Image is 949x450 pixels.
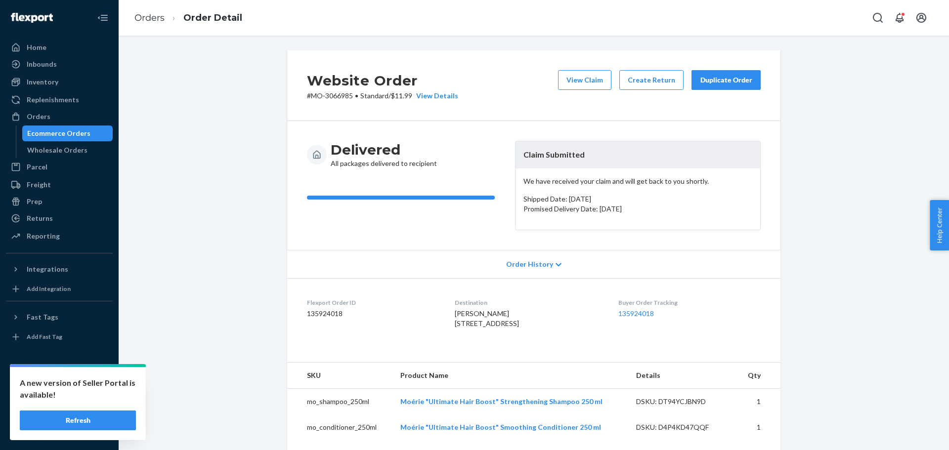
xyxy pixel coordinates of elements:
[558,70,611,90] button: View Claim
[6,210,113,226] a: Returns
[27,128,90,138] div: Ecommerce Orders
[307,309,439,319] dd: 135924018
[360,91,388,100] span: Standard
[736,414,780,440] td: 1
[6,309,113,325] button: Fast Tags
[691,70,761,90] button: Duplicate Order
[287,388,392,414] td: mo_shampoo_250ml
[516,141,760,168] header: Claim Submitted
[27,231,60,241] div: Reporting
[868,8,888,28] button: Open Search Box
[27,197,42,206] div: Prep
[6,372,113,388] a: Settings
[523,176,752,186] p: We have received your claim and will get back to you shortly.
[287,363,392,389] th: SKU
[127,3,250,33] ol: breadcrumbs
[455,298,602,307] dt: Destination
[20,410,136,430] button: Refresh
[331,141,437,159] h3: Delivered
[392,363,628,389] th: Product Name
[6,422,113,438] button: Give Feedback
[6,177,113,193] a: Freight
[27,77,58,87] div: Inventory
[636,397,729,407] div: DSKU: DT94YCJBN9D
[930,200,949,250] button: Help Center
[27,180,51,190] div: Freight
[134,12,165,23] a: Orders
[6,281,113,297] a: Add Integration
[6,261,113,277] button: Integrations
[628,363,737,389] th: Details
[307,298,439,307] dt: Flexport Order ID
[27,264,68,274] div: Integrations
[700,75,752,85] div: Duplicate Order
[6,406,113,421] a: Help Center
[27,145,87,155] div: Wholesale Orders
[27,312,58,322] div: Fast Tags
[183,12,242,23] a: Order Detail
[455,309,519,327] span: [PERSON_NAME] [STREET_ADDRESS]
[6,194,113,209] a: Prep
[27,112,50,122] div: Orders
[911,8,931,28] button: Open account menu
[307,70,458,91] h2: Website Order
[6,159,113,175] a: Parcel
[412,91,458,101] button: View Details
[27,285,71,293] div: Add Integration
[11,13,53,23] img: Flexport logo
[6,92,113,108] a: Replenishments
[93,8,113,28] button: Close Navigation
[27,95,79,105] div: Replenishments
[6,228,113,244] a: Reporting
[636,422,729,432] div: DSKU: D4P4KD47QQF
[307,91,458,101] p: # MO-3066985 / $11.99
[287,414,392,440] td: mo_conditioner_250ml
[890,8,909,28] button: Open notifications
[20,377,136,401] p: A new version of Seller Portal is available!
[6,74,113,90] a: Inventory
[27,162,47,172] div: Parcel
[400,397,603,406] a: Moérie "Ultimate Hair Boost" Strengthening Shampoo 250 ml
[736,363,780,389] th: Qty
[6,329,113,345] a: Add Fast Tag
[6,40,113,55] a: Home
[400,423,601,431] a: Moérie "Ultimate Hair Boost" Smoothing Conditioner 250 ml
[22,142,113,158] a: Wholesale Orders
[27,59,57,69] div: Inbounds
[27,42,46,52] div: Home
[523,204,752,214] p: Promised Delivery Date: [DATE]
[331,141,437,168] div: All packages delivered to recipient
[6,109,113,124] a: Orders
[27,332,62,341] div: Add Fast Tag
[618,309,654,318] a: 135924018
[22,125,113,141] a: Ecommerce Orders
[618,298,761,307] dt: Buyer Order Tracking
[506,259,553,269] span: Order History
[619,70,684,90] button: Create Return
[6,389,113,405] a: Talk to Support
[355,91,358,100] span: •
[736,388,780,414] td: 1
[523,194,752,204] p: Shipped Date: [DATE]
[6,56,113,72] a: Inbounds
[27,213,53,223] div: Returns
